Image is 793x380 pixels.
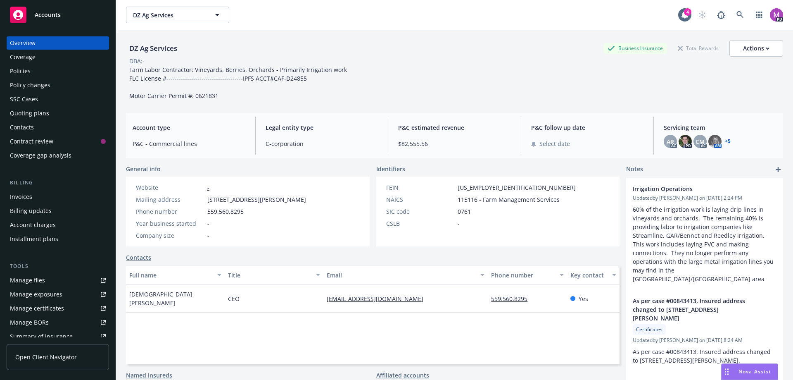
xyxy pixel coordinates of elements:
img: photo [708,135,722,148]
div: Policies [10,65,31,78]
span: Manage exposures [7,288,109,301]
a: Manage files [7,274,109,287]
div: Total Rewards [674,43,723,53]
div: Contacts [10,121,34,134]
div: Tools [7,262,109,270]
a: add [773,165,783,174]
span: [DEMOGRAPHIC_DATA][PERSON_NAME] [129,290,221,307]
div: Irrigation OperationsUpdatedby [PERSON_NAME] on [DATE] 2:24 PM60% of the irrigation work is layin... [626,178,783,290]
div: SSC Cases [10,93,38,106]
span: Updated by [PERSON_NAME] on [DATE] 8:24 AM [633,337,776,344]
span: 0761 [458,207,471,216]
div: Year business started [136,219,204,228]
button: Key contact [567,265,620,285]
a: Accounts [7,3,109,26]
a: Switch app [751,7,767,23]
div: Coverage [10,50,36,64]
span: DZ Ag Services [133,11,204,19]
span: [STREET_ADDRESS][PERSON_NAME] [207,195,306,204]
span: $82,555.56 [398,139,511,148]
div: Manage files [10,274,45,287]
span: - [458,219,460,228]
div: Policy changes [10,79,50,92]
span: P&C estimated revenue [398,123,511,132]
span: Notes [626,165,643,174]
div: DZ Ag Services [126,43,180,54]
a: Quoting plans [7,107,109,120]
span: [US_EMPLOYER_IDENTIFICATION_NUMBER] [458,183,576,192]
div: Actions [743,41,769,56]
span: Open Client Navigator [15,353,77,361]
a: Start snowing [694,7,710,23]
button: Email [323,265,488,285]
span: 115116 - Farm Management Services [458,195,560,204]
div: 4 [684,8,691,16]
div: Drag to move [722,364,732,380]
div: Full name [129,271,212,280]
a: Contacts [7,121,109,134]
a: Installment plans [7,232,109,246]
a: Manage BORs [7,316,109,329]
a: Account charges [7,218,109,232]
div: NAICS [386,195,454,204]
a: [EMAIL_ADDRESS][DOMAIN_NAME] [327,295,430,303]
div: CSLB [386,219,454,228]
button: DZ Ag Services [126,7,229,23]
a: Search [732,7,748,23]
a: Summary of insurance [7,330,109,343]
a: Report a Bug [713,7,729,23]
span: AR [667,137,674,146]
a: Overview [7,36,109,50]
div: Phone number [491,271,554,280]
span: P&C follow up date [531,123,644,132]
span: Select date [539,139,570,148]
a: Manage certificates [7,302,109,315]
span: Yes [579,294,588,303]
div: DBA: - [129,57,145,65]
div: Manage certificates [10,302,64,315]
div: Key contact [570,271,607,280]
a: Affiliated accounts [376,371,429,380]
div: Billing updates [10,204,52,217]
span: CEO [228,294,240,303]
div: Contract review [10,135,53,148]
span: Updated by [PERSON_NAME] on [DATE] 2:24 PM [633,194,776,202]
span: As per case #00843413, Insured address changed to [STREET_ADDRESS][PERSON_NAME] [633,296,755,323]
div: Email [327,271,475,280]
button: Title [225,265,323,285]
span: Account type [133,123,245,132]
div: Invoices [10,190,32,203]
div: As per case #00843413, Insured address changed to [STREET_ADDRESS][PERSON_NAME]CertificatesUpdate... [626,290,783,371]
a: - [207,184,209,191]
span: Nova Assist [738,368,771,375]
a: SSC Cases [7,93,109,106]
div: Website [136,183,204,192]
div: Company size [136,231,204,240]
div: Coverage gap analysis [10,149,71,162]
div: Title [228,271,311,280]
a: Policy changes [7,79,109,92]
span: - [207,231,209,240]
span: 559.560.8295 [207,207,244,216]
div: Billing [7,179,109,187]
div: Phone number [136,207,204,216]
div: Business Insurance [603,43,667,53]
img: photo [679,135,692,148]
a: Billing updates [7,204,109,217]
div: Mailing address [136,195,204,204]
div: FEIN [386,183,454,192]
span: Identifiers [376,165,405,173]
div: Manage BORs [10,316,49,329]
a: Contacts [126,253,151,262]
span: CM [696,137,705,146]
a: Named insureds [126,371,172,380]
div: SIC code [386,207,454,216]
span: P&C - Commercial lines [133,139,245,148]
span: Certificates [636,326,662,333]
a: Policies [7,65,109,78]
a: Contract review [7,135,109,148]
a: Invoices [7,190,109,203]
span: Accounts [35,12,61,18]
span: Farm Labor Contractor: Vineyards, Berries, Orchards - Primarily Irrigation work FLC License #----... [129,66,347,100]
a: +5 [725,139,731,144]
